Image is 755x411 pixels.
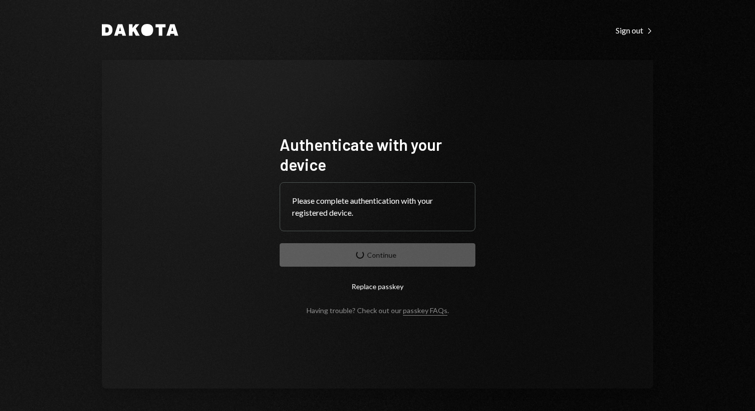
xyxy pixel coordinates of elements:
div: Having trouble? Check out our . [307,306,449,315]
a: Sign out [616,24,653,35]
a: passkey FAQs [403,306,447,316]
h1: Authenticate with your device [280,134,475,174]
button: Replace passkey [280,275,475,298]
div: Please complete authentication with your registered device. [292,195,463,219]
div: Sign out [616,25,653,35]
